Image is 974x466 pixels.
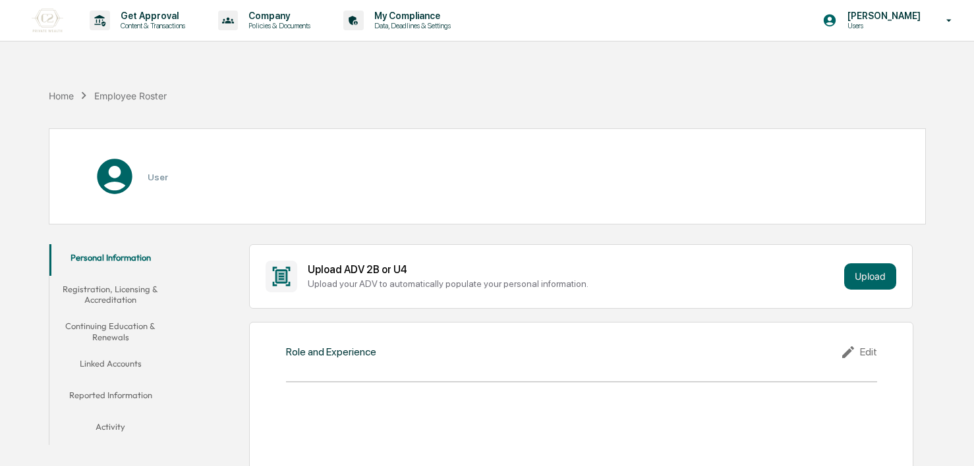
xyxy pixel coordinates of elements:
button: Registration, Licensing & Accreditation [49,276,171,313]
div: Upload ADV 2B or U4 [308,263,838,276]
p: Content & Transactions [110,21,192,30]
div: Upload your ADV to automatically populate your personal information. [308,278,838,289]
div: Role and Experience [286,346,376,358]
p: Get Approval [110,11,192,21]
button: Personal Information [49,244,171,276]
p: [PERSON_NAME] [837,11,927,21]
h3: User [148,172,168,182]
img: logo [32,9,63,32]
div: secondary tabs example [49,244,171,445]
p: Company [238,11,317,21]
div: Home [49,90,74,101]
p: Data, Deadlines & Settings [364,21,457,30]
div: Edit [840,344,877,360]
button: Upload [844,263,896,290]
p: Policies & Documents [238,21,317,30]
p: My Compliance [364,11,457,21]
p: Users [837,21,927,30]
button: Continuing Education & Renewals [49,313,171,350]
button: Activity [49,413,171,445]
button: Reported Information [49,382,171,413]
button: Linked Accounts [49,350,171,382]
div: Employee Roster [94,90,167,101]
